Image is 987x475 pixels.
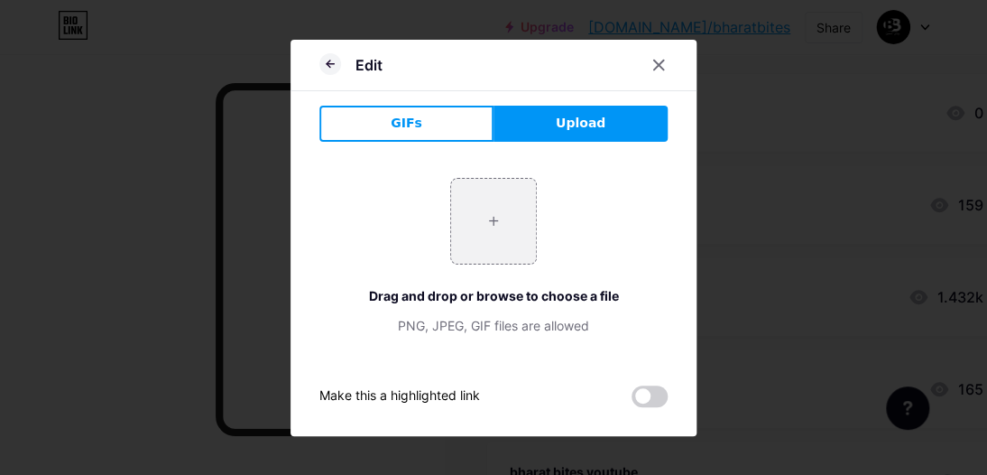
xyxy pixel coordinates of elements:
div: Make this a highlighted link [319,386,480,407]
span: Upload [556,114,605,133]
button: GIFs [319,106,493,142]
div: PNG, JPEG, GIF files are allowed [319,316,668,335]
div: Edit [355,54,383,76]
span: GIFs [391,114,422,133]
div: Drag and drop or browse to choose a file [319,286,668,305]
button: Upload [493,106,668,142]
